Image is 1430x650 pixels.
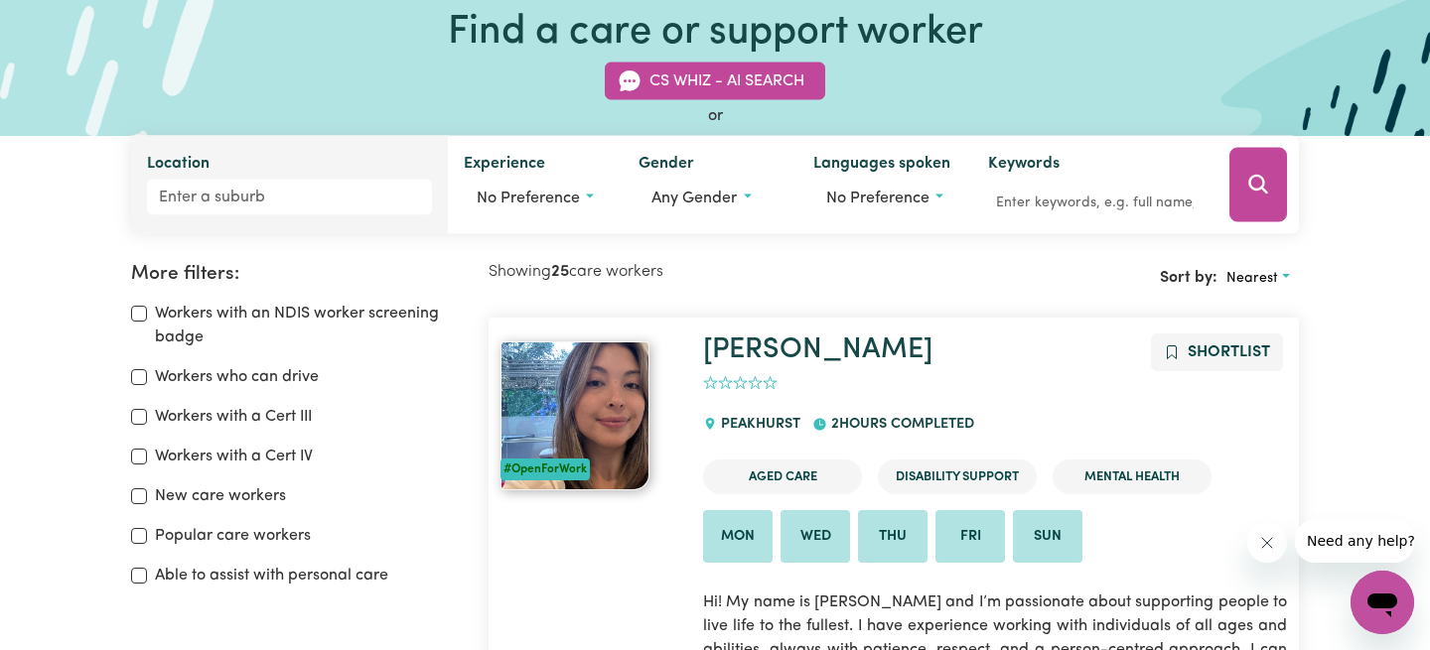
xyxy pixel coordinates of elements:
iframe: Close message [1247,523,1287,563]
li: Disability Support [878,459,1037,494]
input: Enter a suburb [147,180,432,215]
label: Workers with a Cert IV [155,445,313,468]
span: Sort by: [1160,270,1217,286]
li: Available on Wed [781,510,850,564]
button: Worker experience options [464,180,607,217]
label: New care workers [155,484,286,508]
iframe: Message from company [1295,519,1414,563]
li: Available on Fri [935,510,1005,564]
a: Pia#OpenForWork [500,341,679,490]
label: Popular care workers [155,524,311,548]
label: Location [147,152,210,180]
span: Nearest [1226,271,1278,286]
label: Experience [464,152,545,180]
h2: More filters: [131,263,465,286]
b: 25 [551,264,569,280]
span: No preference [477,191,580,206]
label: Workers who can drive [155,365,319,389]
label: Gender [639,152,694,180]
div: PEAKHURST [703,398,812,452]
h1: Find a care or support worker [448,9,983,57]
button: Search [1229,148,1287,222]
label: Keywords [988,152,1060,180]
h2: Showing care workers [489,263,894,282]
li: Available on Mon [703,510,773,564]
label: Workers with a Cert III [155,405,312,429]
div: or [131,104,1299,128]
button: Add to shortlist [1151,333,1283,371]
span: Any gender [651,191,737,206]
li: Available on Thu [858,510,928,564]
iframe: Button to launch messaging window [1351,571,1414,634]
li: Aged Care [703,459,862,494]
span: Shortlist [1188,344,1270,360]
label: Languages spoken [813,152,950,180]
li: Mental Health [1053,459,1212,494]
button: Worker gender preference [639,180,781,217]
span: Need any help? [12,14,120,30]
a: [PERSON_NAME] [703,335,932,364]
div: 2 hours completed [812,398,985,452]
img: View Pia's profile [500,341,649,490]
button: CS Whiz - AI Search [605,63,825,100]
li: Available on Sun [1013,510,1082,564]
div: #OpenForWork [500,458,590,480]
div: add rating by typing an integer from 0 to 5 or pressing arrow keys [703,372,778,395]
label: Workers with an NDIS worker screening badge [155,302,465,349]
button: Worker language preferences [813,180,956,217]
span: No preference [826,191,929,206]
input: Enter keywords, e.g. full name, interests [988,188,1202,218]
label: Able to assist with personal care [155,564,388,587]
button: Sort search results [1217,263,1299,294]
